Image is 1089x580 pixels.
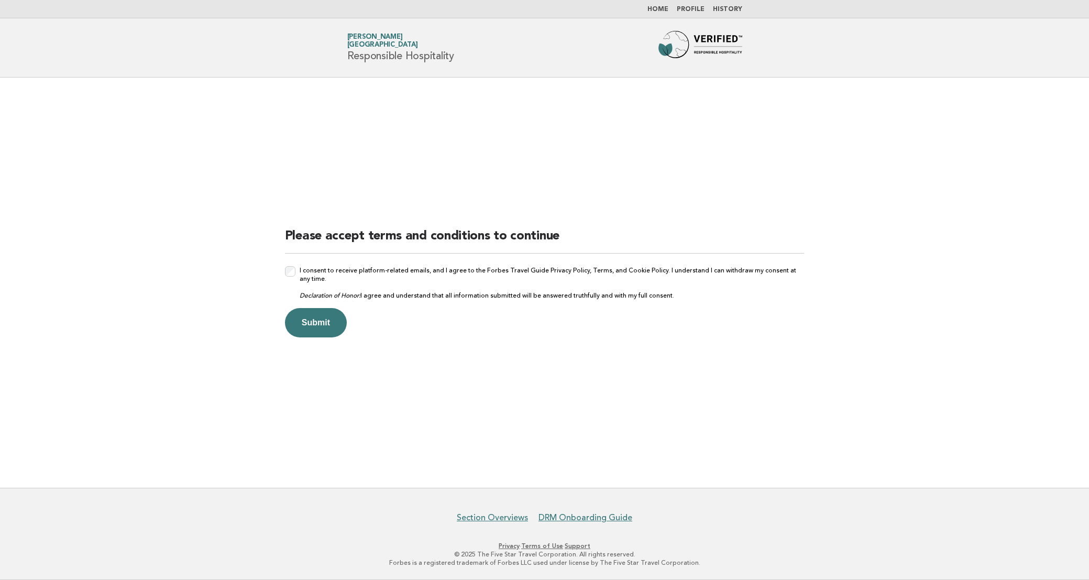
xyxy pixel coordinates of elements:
em: Declaration of Honor: [300,292,360,299]
span: [GEOGRAPHIC_DATA] [347,42,418,49]
button: Submit [285,308,347,337]
img: Forbes Travel Guide [658,31,742,64]
a: Profile [677,6,705,13]
a: Terms of Use [521,542,563,550]
p: © 2025 The Five Star Travel Corporation. All rights reserved. [224,550,865,559]
p: · · [224,542,865,550]
h1: Responsible Hospitality [347,34,454,61]
a: DRM Onboarding Guide [538,512,632,523]
label: I consent to receive platform-related emails, and I agree to the Forbes Travel Guide Privacy Poli... [300,266,805,300]
a: History [713,6,742,13]
a: Home [647,6,668,13]
h2: Please accept terms and conditions to continue [285,228,805,254]
a: Privacy [499,542,520,550]
a: [PERSON_NAME][GEOGRAPHIC_DATA] [347,34,418,48]
p: Forbes is a registered trademark of Forbes LLC used under license by The Five Star Travel Corpora... [224,559,865,567]
a: Section Overviews [457,512,528,523]
a: Support [565,542,590,550]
